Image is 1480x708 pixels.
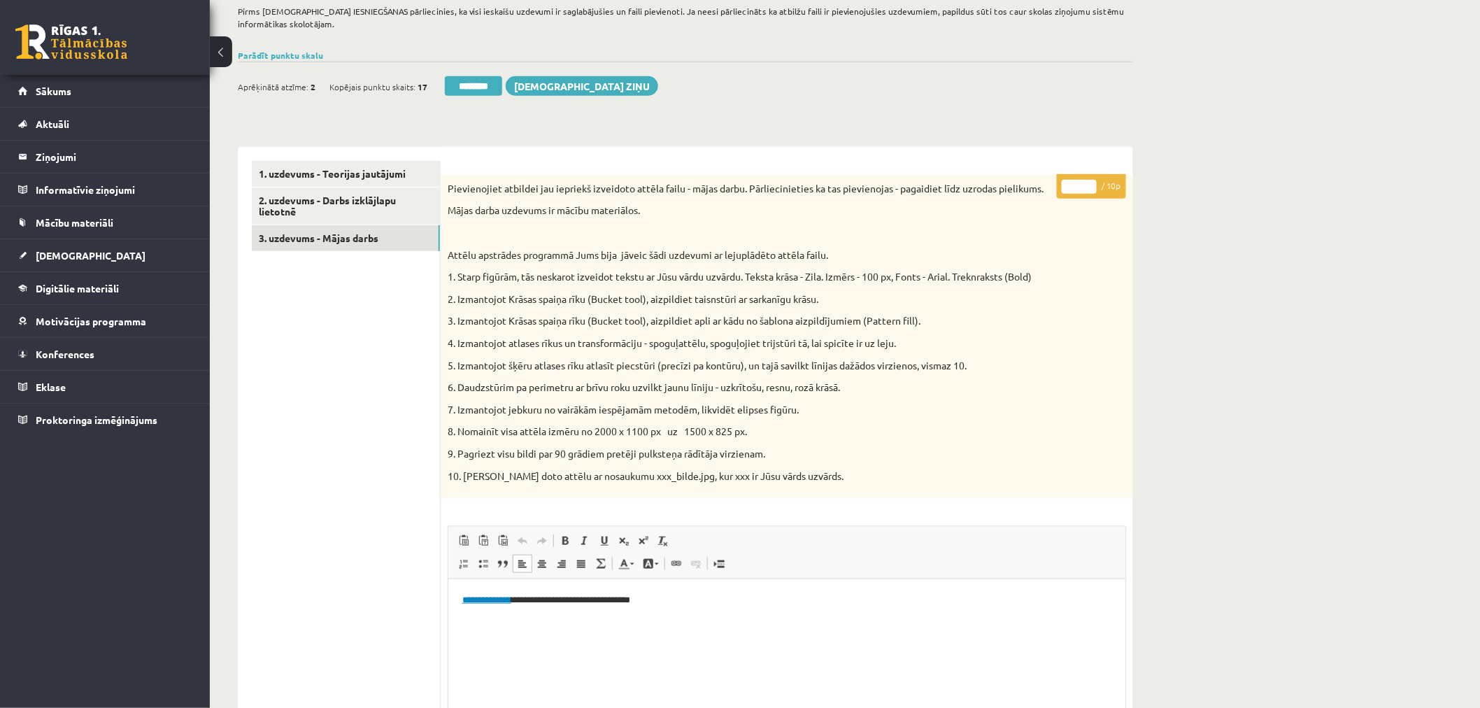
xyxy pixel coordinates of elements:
a: Augšraksts [634,532,653,550]
a: Parādīt punktu skalu [238,50,323,61]
p: 5. Izmantojot šķēru atlases rīku atlasīt piecstūri (precīzi pa kontūru), un tajā savilkt līnijas ... [448,359,1056,373]
a: Izlīdzināt pa labi [552,555,571,573]
a: Math [591,555,611,573]
p: 9. Pagriezt visu bildi par 90 grādiem pretēji pulksteņa rādītāja virzienam. [448,447,1056,461]
a: Apakšraksts [614,532,634,550]
a: Mācību materiāli [18,206,192,239]
a: Atsaistīt [686,555,706,573]
span: Proktoringa izmēģinājums [36,413,157,426]
a: Centrēti [532,555,552,573]
a: Ievietot kā vienkāršu tekstu (vadīšanas taustiņš+pārslēgšanas taustiņš+V) [474,532,493,550]
p: 10. [PERSON_NAME] doto attēlu ar nosaukumu xxx_bilde.jpg, kur xxx ir Jūsu vārds uzvārds. [448,469,1056,483]
a: Motivācijas programma [18,305,192,337]
a: [DEMOGRAPHIC_DATA] ziņu [506,76,658,96]
p: 1. Starp figūrām, tās neskarot izveidot tekstu ar Jūsu vārdu uzvārdu. Teksta krāsa - Zila. Izmērs... [448,270,1056,284]
a: Proktoringa izmēģinājums [18,404,192,436]
a: Izlīdzināt pa kreisi [513,555,532,573]
a: Izlīdzināt malas [571,555,591,573]
a: Pasvītrojums (vadīšanas taustiņš+U) [595,532,614,550]
p: 2. Izmantojot Krāsas spaiņa rīku (Bucket tool), aizpildiet taisnstūri ar sarkanīgu krāsu. [448,292,1056,306]
span: Sākums [36,85,71,97]
a: Digitālie materiāli [18,272,192,304]
legend: Ziņojumi [36,141,192,173]
span: [DEMOGRAPHIC_DATA] [36,249,145,262]
a: Ziņojumi [18,141,192,173]
legend: Informatīvie ziņojumi [36,174,192,206]
a: Ievietot no Worda [493,532,513,550]
span: Kopējais punktu skaits: [329,76,415,97]
span: Motivācijas programma [36,315,146,327]
p: 8. Nomainīt visa attēla izmēru no 2000 x 1100 px uz 1500 x 825 px. [448,425,1056,439]
a: 1. uzdevums - Teorijas jautājumi [252,161,440,187]
a: Informatīvie ziņojumi [18,174,192,206]
a: Slīpraksts (vadīšanas taustiņš+I) [575,532,595,550]
a: Atcelt (vadīšanas taustiņš+Z) [513,532,532,550]
p: 7. Izmantojot jebkuru no vairākām iespējamām metodēm, likvidēt elipses figūru. [448,403,1056,417]
a: Rīgas 1. Tālmācības vidusskola [15,24,127,59]
span: Aktuāli [36,118,69,130]
a: [DEMOGRAPHIC_DATA] [18,239,192,271]
a: Eklase [18,371,192,403]
a: Aktuāli [18,108,192,140]
span: Digitālie materiāli [36,282,119,295]
p: 6. Daudzstūrim pa perimetru ar brīvu roku uzvilkt jaunu līniju - uzkrītošu, resnu, rozā krāsā. [448,381,1056,395]
a: Konferences [18,338,192,370]
a: Atkārtot (vadīšanas taustiņš+Y) [532,532,552,550]
span: Aprēķinātā atzīme: [238,76,308,97]
a: Fona krāsa [639,555,663,573]
a: Ievietot lapas pārtraukumu drukai [709,555,729,573]
p: Attēlu apstrādes programmā Jums bija jāveic šādi uzdevumi ar lejuplādēto attēla failu. [448,248,1056,262]
a: Sākums [18,75,192,107]
span: 2 [311,76,315,97]
span: Konferences [36,348,94,360]
span: 17 [418,76,427,97]
a: 2. uzdevums - Darbs izklājlapu lietotnē [252,187,440,225]
a: Noņemt stilus [653,532,673,550]
a: Ievietot/noņemt numurētu sarakstu [454,555,474,573]
a: Saite (vadīšanas taustiņš+K) [667,555,686,573]
p: Pievienojiet atbildei jau iepriekš izveidoto attēla failu - mājas darbu. Pārliecinieties ka tas p... [448,182,1056,196]
a: Ievietot/noņemt sarakstu ar aizzīmēm [474,555,493,573]
a: 3. uzdevums - Mājas darbs [252,225,440,251]
p: Mājas darba uzdevums ir mācību materiālos. [448,204,1056,218]
p: 3. Izmantojot Krāsas spaiņa rīku (Bucket tool), aizpildiet apli ar kādu no šablona aizpildījumiem... [448,314,1056,328]
a: Bloka citāts [493,555,513,573]
span: Mācību materiāli [36,216,113,229]
a: Ielīmēt (vadīšanas taustiņš+V) [454,532,474,550]
p: 4. Izmantojot atlases rīkus un transformāciju - spoguļattēlu, spoguļojiet trijstūri tā, lai spicī... [448,337,1056,351]
span: Eklase [36,381,66,393]
a: Teksta krāsa [614,555,639,573]
p: Pirms [DEMOGRAPHIC_DATA] IESNIEGŠANAS pārliecinies, ka visi ieskaišu uzdevumi ir saglabājušies un... [238,5,1126,30]
p: / 10p [1057,174,1126,199]
a: Treknraksts (vadīšanas taustiņš+B) [555,532,575,550]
